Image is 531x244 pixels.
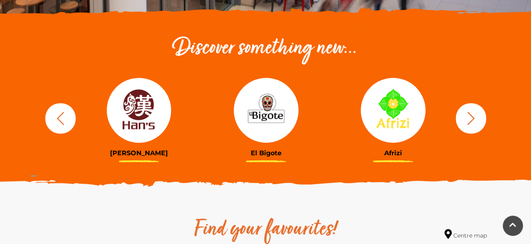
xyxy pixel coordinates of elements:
h2: Find your favourites! [118,217,413,243]
a: [PERSON_NAME] [82,78,197,157]
a: El Bigote [209,78,324,157]
a: Afrizi [336,78,451,157]
h3: El Bigote [209,149,324,157]
a: Centre map [444,229,487,240]
h2: Discover something new... [41,36,490,62]
h3: [PERSON_NAME] [82,149,197,157]
h3: Afrizi [336,149,451,157]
